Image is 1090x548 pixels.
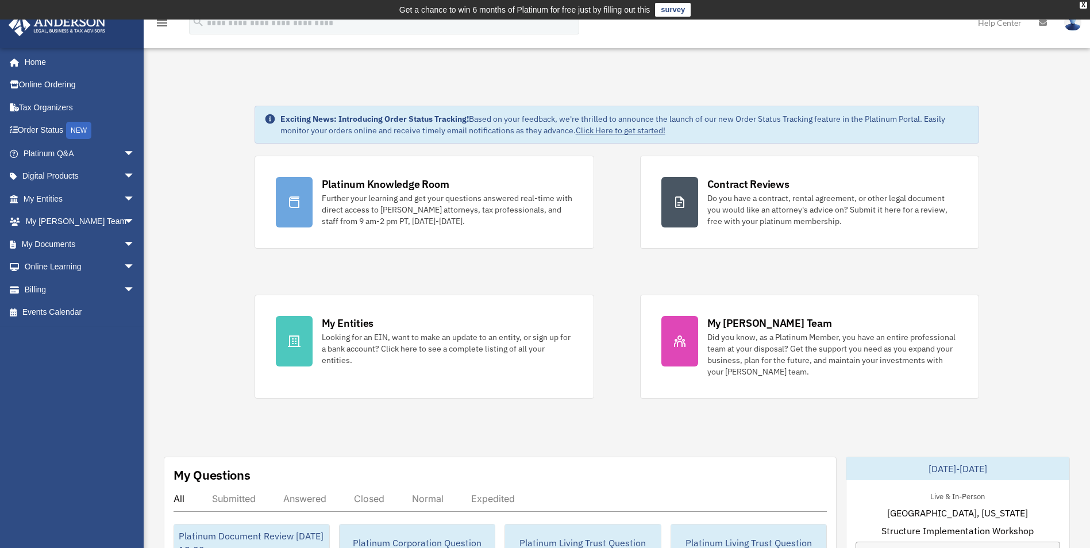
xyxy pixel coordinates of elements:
[1064,14,1081,31] img: User Pic
[124,256,147,279] span: arrow_drop_down
[921,489,994,501] div: Live & In-Person
[155,20,169,30] a: menu
[8,165,152,188] a: Digital Productsarrow_drop_down
[8,119,152,142] a: Order StatusNEW
[8,51,147,74] a: Home
[280,114,469,124] strong: Exciting News: Introducing Order Status Tracking!
[255,295,594,399] a: My Entities Looking for an EIN, want to make an update to an entity, or sign up for a bank accoun...
[155,16,169,30] i: menu
[174,493,184,504] div: All
[124,165,147,188] span: arrow_drop_down
[8,187,152,210] a: My Entitiesarrow_drop_down
[8,142,152,165] a: Platinum Q&Aarrow_drop_down
[8,74,152,97] a: Online Ordering
[283,493,326,504] div: Answered
[174,466,251,484] div: My Questions
[640,295,980,399] a: My [PERSON_NAME] Team Did you know, as a Platinum Member, you have an entire professional team at...
[66,122,91,139] div: NEW
[887,506,1028,520] span: [GEOGRAPHIC_DATA], [US_STATE]
[640,156,980,249] a: Contract Reviews Do you have a contract, rental agreement, or other legal document you would like...
[280,113,970,136] div: Based on your feedback, we're thrilled to announce the launch of our new Order Status Tracking fe...
[8,96,152,119] a: Tax Organizers
[8,301,152,324] a: Events Calendar
[8,278,152,301] a: Billingarrow_drop_down
[8,233,152,256] a: My Documentsarrow_drop_down
[192,16,205,28] i: search
[354,493,384,504] div: Closed
[8,210,152,233] a: My [PERSON_NAME] Teamarrow_drop_down
[322,192,573,227] div: Further your learning and get your questions answered real-time with direct access to [PERSON_NAM...
[707,316,832,330] div: My [PERSON_NAME] Team
[8,256,152,279] a: Online Learningarrow_drop_down
[5,14,109,36] img: Anderson Advisors Platinum Portal
[576,125,665,136] a: Click Here to get started!
[412,493,444,504] div: Normal
[124,278,147,302] span: arrow_drop_down
[322,177,449,191] div: Platinum Knowledge Room
[124,142,147,165] span: arrow_drop_down
[707,192,958,227] div: Do you have a contract, rental agreement, or other legal document you would like an attorney's ad...
[399,3,650,17] div: Get a chance to win 6 months of Platinum for free just by filling out this
[655,3,691,17] a: survey
[846,457,1069,480] div: [DATE]-[DATE]
[707,331,958,377] div: Did you know, as a Platinum Member, you have an entire professional team at your disposal? Get th...
[1080,2,1087,9] div: close
[322,331,573,366] div: Looking for an EIN, want to make an update to an entity, or sign up for a bank account? Click her...
[322,316,373,330] div: My Entities
[124,187,147,211] span: arrow_drop_down
[255,156,594,249] a: Platinum Knowledge Room Further your learning and get your questions answered real-time with dire...
[212,493,256,504] div: Submitted
[471,493,515,504] div: Expedited
[124,210,147,234] span: arrow_drop_down
[707,177,789,191] div: Contract Reviews
[124,233,147,256] span: arrow_drop_down
[881,524,1034,538] span: Structure Implementation Workshop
